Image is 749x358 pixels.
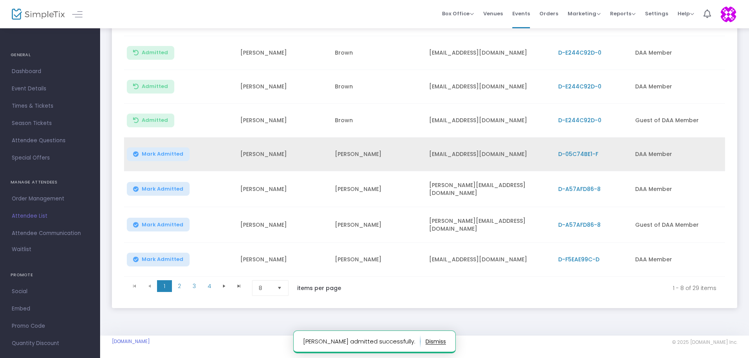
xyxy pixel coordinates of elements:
td: [PERSON_NAME] [236,171,330,207]
span: D-A57AFD86-8 [558,221,601,229]
span: Event Details [12,84,88,94]
span: Events [512,4,530,24]
td: [EMAIL_ADDRESS][DOMAIN_NAME] [424,138,553,171]
span: D-F5EAE99C-D [558,255,599,263]
td: [PERSON_NAME] [330,243,425,277]
button: Admitted [127,114,174,127]
td: Guest of DAA Member [630,207,725,243]
span: D-05C74BE1-F [558,150,598,158]
span: Help [678,10,694,17]
span: Page 4 [202,280,217,292]
span: Settings [645,4,668,24]
td: Brown [330,70,425,104]
span: Admitted [142,83,168,90]
td: [PERSON_NAME] [236,138,330,171]
span: Go to the last page [232,280,247,292]
span: Dashboard [12,66,88,77]
button: Admitted [127,80,174,94]
span: Mark Admitted [142,151,183,157]
span: Times & Tickets [12,101,88,111]
span: Go to the last page [236,283,242,289]
td: [PERSON_NAME] [236,207,330,243]
td: DAA Member [630,36,725,70]
td: [PERSON_NAME] [330,207,425,243]
td: [PERSON_NAME] [236,70,330,104]
span: Special Offers [12,153,88,163]
span: Venues [483,4,503,24]
td: DAA Member [630,243,725,277]
td: [EMAIL_ADDRESS][DOMAIN_NAME] [424,243,553,277]
span: Embed [12,304,88,314]
span: D-E244C92D-0 [558,83,601,90]
span: Page 2 [172,280,187,292]
span: Attendee Communication [12,228,88,239]
span: Mark Admitted [142,256,183,263]
td: DAA Member [630,70,725,104]
td: [PERSON_NAME] [236,104,330,138]
td: Brown [330,104,425,138]
span: Page 3 [187,280,202,292]
td: DAA Member [630,171,725,207]
span: Season Tickets [12,118,88,129]
td: [EMAIL_ADDRESS][DOMAIN_NAME] [424,104,553,138]
h4: GENERAL [11,47,90,63]
td: [PERSON_NAME][EMAIL_ADDRESS][DOMAIN_NAME] [424,207,553,243]
td: DAA Member [630,138,725,171]
span: Mark Admitted [142,222,183,228]
span: D-E244C92D-0 [558,116,601,124]
span: Promo Code [12,321,88,331]
td: Brown [330,36,425,70]
kendo-pager-info: 1 - 8 of 29 items [358,280,716,296]
span: Orders [539,4,558,24]
td: [PERSON_NAME] [330,171,425,207]
span: Marketing [568,10,601,17]
button: Mark Admitted [127,253,190,266]
td: [EMAIL_ADDRESS][DOMAIN_NAME] [424,36,553,70]
button: Mark Admitted [127,147,190,161]
span: Go to the next page [221,283,227,289]
td: [EMAIL_ADDRESS][DOMAIN_NAME] [424,70,553,104]
span: Social [12,286,88,297]
td: [PERSON_NAME] [236,36,330,70]
span: Go to the next page [217,280,232,292]
span: Page 1 [157,280,172,292]
span: Quantity Discount [12,338,88,349]
span: © 2025 [DOMAIN_NAME] Inc. [672,339,737,345]
span: Attendee List [12,211,88,221]
td: [PERSON_NAME] [330,138,425,171]
span: Box Office [442,10,474,17]
span: 8 [259,284,271,292]
button: Mark Admitted [127,182,190,196]
span: Attendee Questions [12,136,88,146]
button: Select [274,281,285,296]
span: Waitlist [12,246,31,253]
button: Mark Admitted [127,218,190,231]
td: Guest of DAA Member [630,104,725,138]
p: [PERSON_NAME] admitted successfully. [303,335,420,348]
h4: MANAGE ATTENDEES [11,174,90,190]
td: [PERSON_NAME][EMAIL_ADDRESS][DOMAIN_NAME] [424,171,553,207]
h4: PROMOTE [11,267,90,283]
span: D-A57AFD86-8 [558,185,601,193]
button: Admitted [127,46,174,60]
span: Reports [610,10,636,17]
td: [PERSON_NAME] [236,243,330,277]
label: items per page [297,284,341,292]
span: D-E244C92D-0 [558,49,601,57]
button: dismiss [426,335,446,348]
span: Mark Admitted [142,186,183,192]
span: Admitted [142,50,168,56]
span: Order Management [12,194,88,204]
span: Admitted [142,117,168,123]
a: [DOMAIN_NAME] [112,338,150,345]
